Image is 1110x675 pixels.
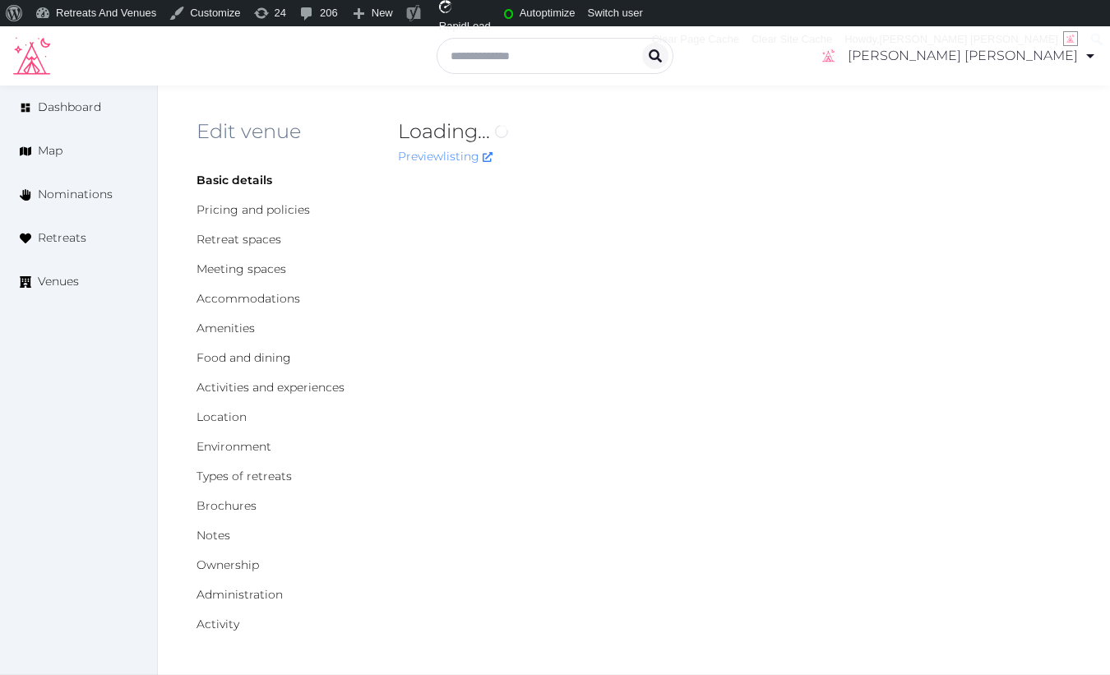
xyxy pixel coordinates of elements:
[197,469,292,483] a: Types of retreats
[818,33,1097,79] a: [PERSON_NAME] [PERSON_NAME]
[38,186,113,203] span: Nominations
[197,232,281,247] a: Retreat spaces
[38,99,101,116] span: Dashboard
[197,261,286,276] a: Meeting spaces
[197,498,257,513] a: Brochures
[38,229,86,247] span: Retreats
[197,439,271,454] a: Environment
[197,291,300,306] a: Accommodations
[197,587,283,602] a: Administration
[197,409,247,424] a: Location
[197,118,372,145] h2: Edit venue
[38,142,62,160] span: Map
[398,149,493,164] a: Preview listing
[752,33,832,45] span: Clear Site Cache
[646,26,746,53] a: Clear Page Cache
[839,26,1085,53] a: Howdy,[PERSON_NAME] [PERSON_NAME]
[197,202,310,217] a: Pricing and policies
[746,26,839,53] a: Clear Site Cache
[197,350,291,365] a: Food and dining
[197,528,230,543] a: Notes
[197,380,345,395] a: Activities and experiences
[197,557,259,572] a: Ownership
[197,617,239,631] a: Activity
[197,173,272,187] a: Basic details
[880,33,1058,45] span: [PERSON_NAME] [PERSON_NAME]
[38,273,79,290] span: Venues
[398,118,896,145] h2: Loading...
[652,33,739,45] span: Clear Page Cache
[197,321,255,335] a: Amenities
